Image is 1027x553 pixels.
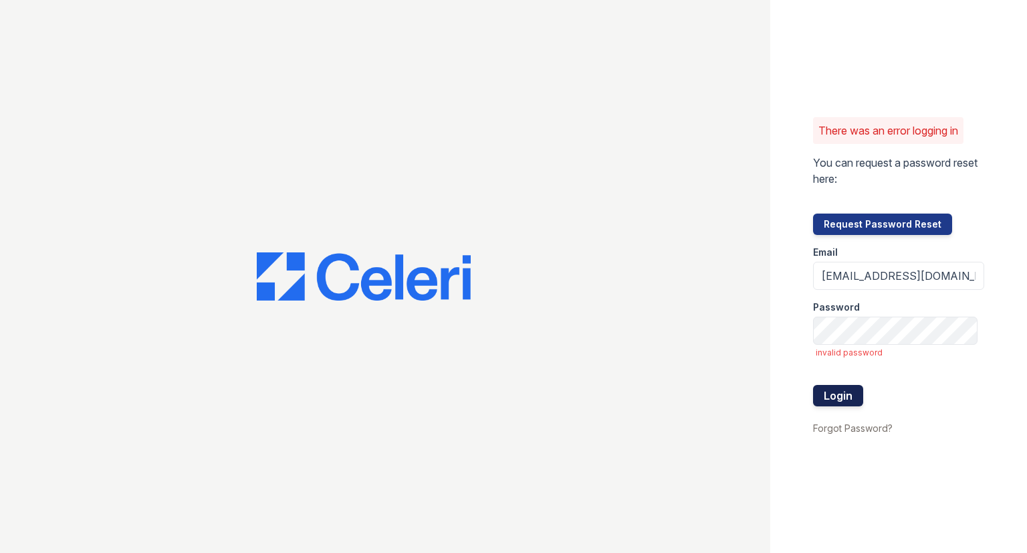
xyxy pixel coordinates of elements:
button: Request Password Reset [813,214,952,235]
p: There was an error logging in [818,123,958,139]
label: Email [813,246,838,259]
label: Password [813,301,860,314]
img: CE_Logo_Blue-a8612792a0a2168367f1c8372b55b34899dd931a85d93a1a3d3e32e68fde9ad4.png [257,252,471,301]
button: Login [813,385,863,406]
p: You can request a password reset here: [813,155,984,187]
a: Forgot Password? [813,422,893,434]
span: invalid password [816,347,984,358]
